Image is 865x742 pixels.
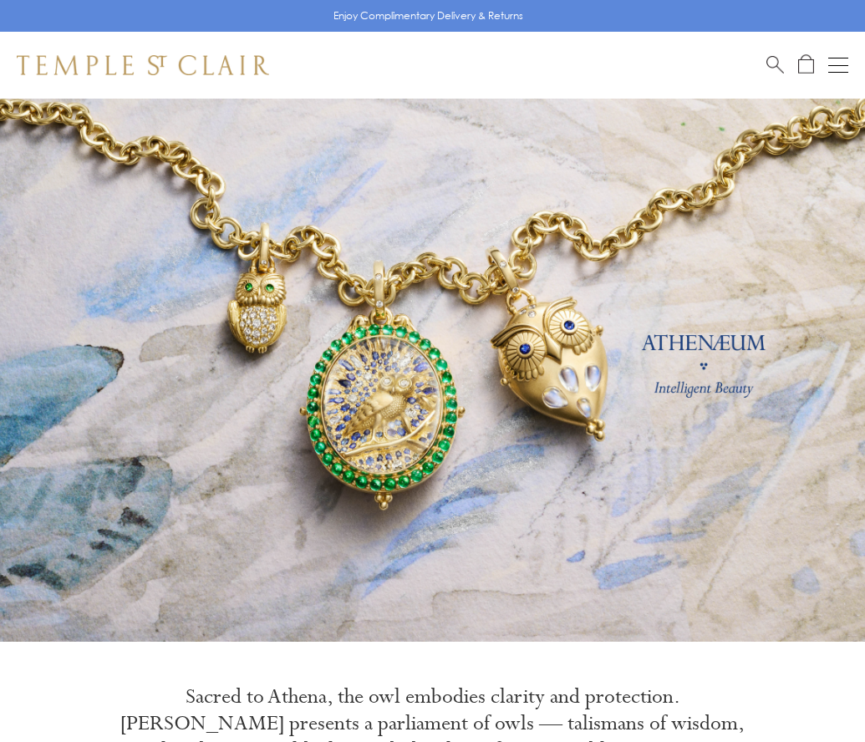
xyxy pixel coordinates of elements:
img: Temple St. Clair [17,55,269,75]
a: Open Shopping Bag [798,54,814,75]
p: Enjoy Complimentary Delivery & Returns [333,8,523,24]
button: Open navigation [828,55,848,75]
a: Search [766,54,784,75]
